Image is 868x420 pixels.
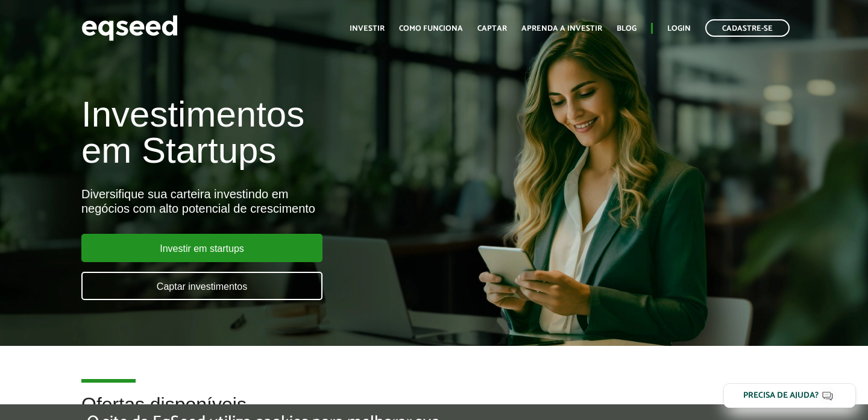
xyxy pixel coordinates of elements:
a: Investir em startups [81,234,322,262]
a: Login [667,25,691,33]
a: Cadastre-se [705,19,790,37]
a: Aprenda a investir [521,25,602,33]
div: Diversifique sua carteira investindo em negócios com alto potencial de crescimento [81,187,497,216]
a: Investir [350,25,385,33]
a: Captar investimentos [81,272,322,300]
h1: Investimentos em Startups [81,96,497,169]
a: Captar [477,25,507,33]
img: EqSeed [81,12,178,44]
a: Como funciona [399,25,463,33]
a: Blog [617,25,637,33]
